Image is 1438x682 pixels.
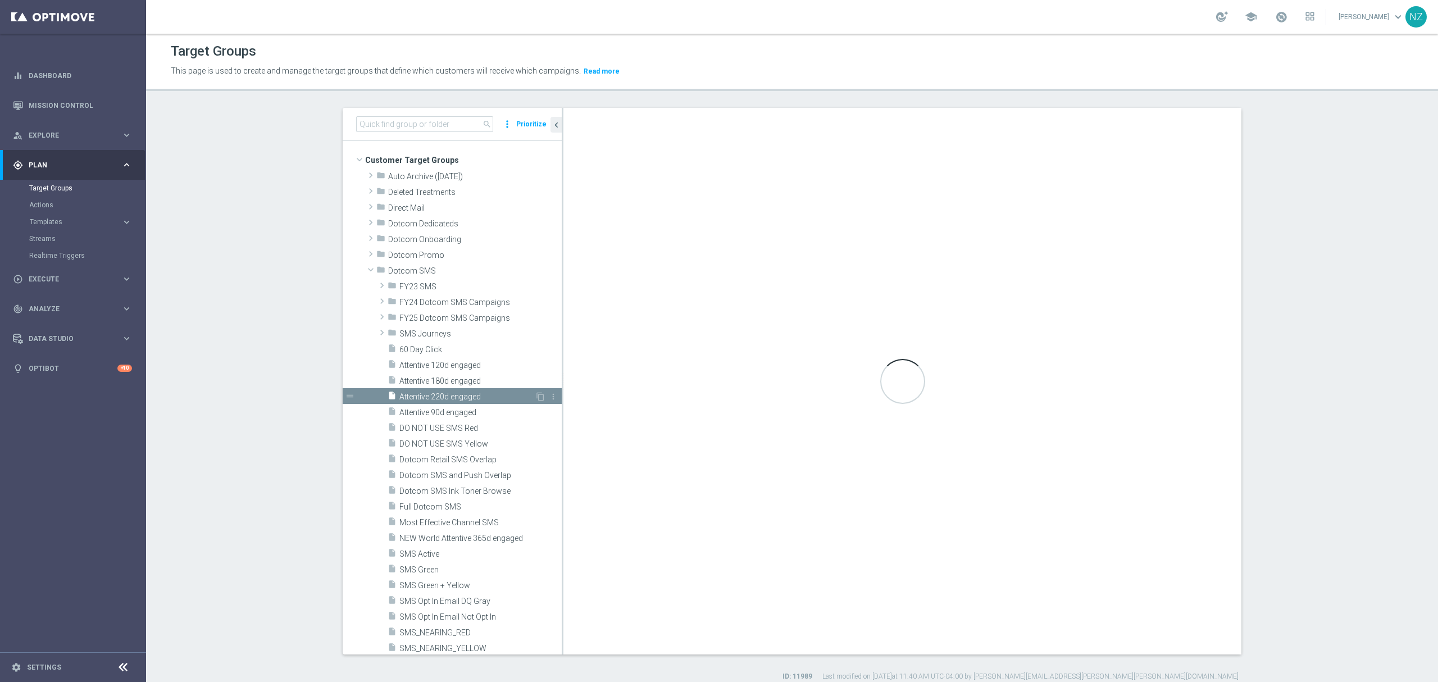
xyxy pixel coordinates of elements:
span: Plan [29,162,121,169]
i: insert_drive_file [388,407,397,420]
span: FY23 SMS [399,282,562,292]
span: Dotcom Promo [388,251,562,260]
span: SMS Journeys [399,329,562,339]
i: folder [388,328,397,341]
i: track_changes [13,304,23,314]
span: Dotcom SMS and Push Overlap [399,471,562,480]
div: Explore [13,130,121,140]
span: SMS Opt In Email DQ Gray [399,597,562,606]
i: lightbulb [13,363,23,374]
i: insert_drive_file [388,485,397,498]
div: Actions [29,197,145,213]
i: folder [376,234,385,247]
i: folder [376,202,385,215]
i: Duplicate Target group [536,392,545,401]
span: SMS Opt In Email Not Opt In [399,612,562,622]
div: Templates [29,213,145,230]
div: Streams [29,230,145,247]
a: Optibot [29,353,117,383]
span: Attentive 90d engaged [399,408,562,417]
button: lightbulb Optibot +10 [12,364,133,373]
div: Dashboard [13,61,132,90]
span: SMS_NEARING_RED [399,628,562,638]
button: Templates keyboard_arrow_right [29,217,133,226]
span: SMS Green [399,565,562,575]
div: Plan [13,160,121,170]
input: Quick find group or folder [356,116,493,132]
div: Templates [30,219,121,225]
div: Mission Control [13,90,132,120]
span: This page is used to create and manage the target groups that define which customers will receive... [171,66,581,75]
i: gps_fixed [13,160,23,170]
i: insert_drive_file [388,627,397,640]
i: folder [388,297,397,310]
span: 60 Day Click [399,345,562,354]
i: insert_drive_file [388,564,397,577]
i: insert_drive_file [388,533,397,545]
i: folder [388,312,397,325]
span: Analyze [29,306,121,312]
i: keyboard_arrow_right [121,217,132,228]
span: SMS Green &#x2B; Yellow [399,581,562,590]
div: Optibot [13,353,132,383]
button: equalizer Dashboard [12,71,133,80]
a: Settings [27,664,61,671]
i: insert_drive_file [388,454,397,467]
i: chevron_left [551,120,562,130]
div: person_search Explore keyboard_arrow_right [12,131,133,140]
i: keyboard_arrow_right [121,333,132,344]
i: insert_drive_file [388,391,397,404]
a: Target Groups [29,184,117,193]
span: NEW World Attentive 365d engaged [399,534,562,543]
i: folder [376,187,385,199]
i: keyboard_arrow_right [121,130,132,140]
span: Full Dotcom SMS [399,502,562,512]
span: school [1245,11,1257,23]
i: insert_drive_file [388,438,397,451]
i: folder [388,281,397,294]
i: insert_drive_file [388,643,397,656]
i: keyboard_arrow_right [121,160,132,170]
span: Customer Target Groups [365,152,562,168]
i: insert_drive_file [388,422,397,435]
span: search [483,120,492,129]
span: FY24 Dotcom SMS Campaigns [399,298,562,307]
i: folder [376,265,385,278]
i: keyboard_arrow_right [121,303,132,314]
span: Dotcom Retail SMS Overlap [399,455,562,465]
span: SMS Active [399,549,562,559]
label: Last modified on [DATE] at 11:40 AM UTC-04:00 by [PERSON_NAME][EMAIL_ADDRESS][PERSON_NAME][PERSON... [822,672,1239,681]
button: track_changes Analyze keyboard_arrow_right [12,304,133,313]
div: Analyze [13,304,121,314]
i: insert_drive_file [388,375,397,388]
i: insert_drive_file [388,611,397,624]
i: insert_drive_file [388,344,397,357]
i: folder [376,249,385,262]
div: Realtime Triggers [29,247,145,264]
i: equalizer [13,71,23,81]
h1: Target Groups [171,43,256,60]
i: keyboard_arrow_right [121,274,132,284]
span: Data Studio [29,335,121,342]
a: Dashboard [29,61,132,90]
span: FY25 Dotcom SMS Campaigns [399,313,562,323]
button: Data Studio keyboard_arrow_right [12,334,133,343]
button: chevron_left [550,117,562,133]
button: play_circle_outline Execute keyboard_arrow_right [12,275,133,284]
i: more_vert [549,392,558,401]
div: Execute [13,274,121,284]
label: ID: 11989 [782,672,812,681]
i: person_search [13,130,23,140]
i: insert_drive_file [388,517,397,530]
button: gps_fixed Plan keyboard_arrow_right [12,161,133,170]
i: insert_drive_file [388,360,397,372]
span: Most Effective Channel SMS [399,518,562,528]
i: insert_drive_file [388,470,397,483]
button: Prioritize [515,117,548,132]
span: keyboard_arrow_down [1392,11,1404,23]
span: Auto Archive (2025-09-10) [388,172,562,181]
